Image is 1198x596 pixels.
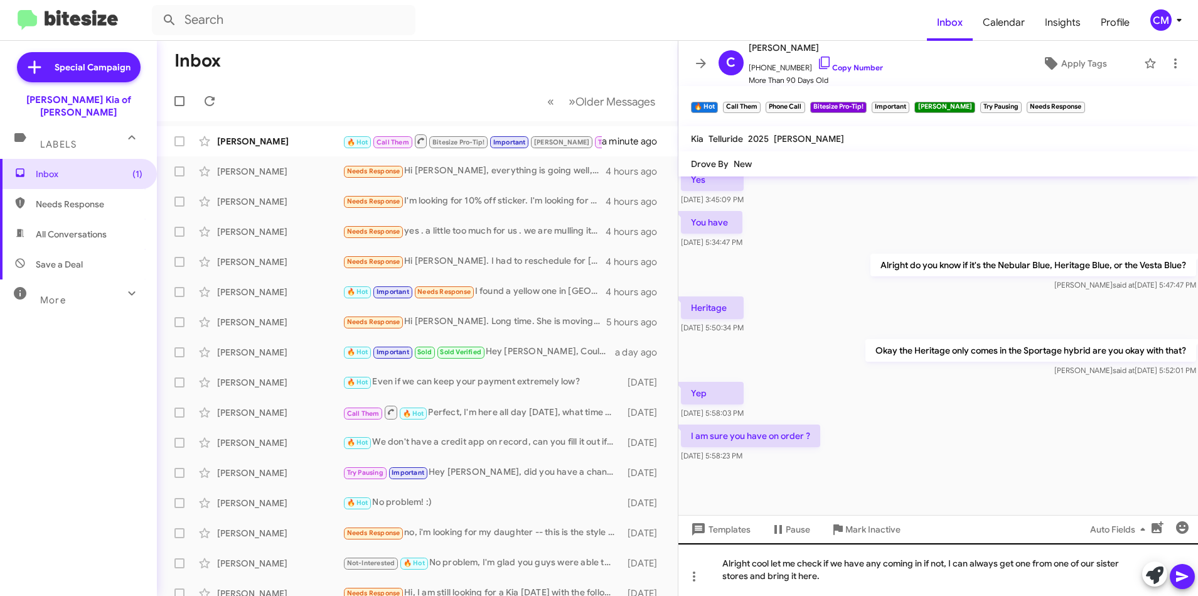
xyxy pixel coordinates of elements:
[1035,4,1091,41] a: Insights
[621,467,667,479] div: [DATE]
[347,409,380,418] span: Call Them
[872,102,909,113] small: Important
[681,211,742,234] p: You have
[749,40,883,55] span: [PERSON_NAME]
[1140,9,1184,31] button: CM
[343,164,606,178] div: Hi [PERSON_NAME], everything is going well, [PERSON_NAME] has been great
[152,5,415,35] input: Search
[343,526,621,540] div: no, i'm looking for my daughter -- this is the style she wants. I'll keep looking, thank you
[726,53,735,73] span: C
[347,559,395,567] span: Not-Interested
[820,518,911,541] button: Mark Inactive
[36,228,107,241] span: All Conversations
[347,469,383,477] span: Try Pausing
[927,4,973,41] a: Inbox
[1054,280,1195,290] span: [PERSON_NAME] [DATE] 5:47:47 PM
[404,559,425,567] span: 🔥 Hot
[817,63,883,72] a: Copy Number
[681,323,744,332] span: [DATE] 5:50:34 PM
[681,408,744,418] span: [DATE] 5:58:03 PM
[547,94,554,109] span: «
[36,258,83,271] span: Save a Deal
[1112,366,1134,375] span: said at
[377,348,409,356] span: Important
[217,165,343,178] div: [PERSON_NAME]
[1061,52,1107,75] span: Apply Tags
[561,89,663,114] button: Next
[403,409,424,418] span: 🔥 Hot
[691,102,718,113] small: 🔥 Hot
[980,102,1022,113] small: Try Pausing
[343,435,621,450] div: We don't have a credit app on record, can you fill it out if i send you the link?
[681,168,744,191] p: Yes
[1090,518,1150,541] span: Auto Fields
[748,133,769,144] span: 2025
[217,225,343,238] div: [PERSON_NAME]
[1027,102,1084,113] small: Needs Response
[40,139,77,150] span: Labels
[217,497,343,509] div: [PERSON_NAME]
[217,467,343,479] div: [PERSON_NAME]
[343,224,606,239] div: yes . a little too much for us . we are mulling it over . can you do better ?
[1112,280,1134,290] span: said at
[914,102,975,113] small: [PERSON_NAME]
[606,256,667,268] div: 4 hours ago
[217,406,343,419] div: [PERSON_NAME]
[392,469,424,477] span: Important
[606,165,667,178] div: 4 hours ago
[493,138,526,146] span: Important
[55,61,131,73] span: Special Campaign
[132,168,142,180] span: (1)
[749,74,883,87] span: More Than 90 Days Old
[569,94,575,109] span: »
[347,318,400,326] span: Needs Response
[377,288,409,296] span: Important
[347,138,368,146] span: 🔥 Hot
[734,158,752,170] span: New
[440,348,481,356] span: Sold Verified
[343,375,621,389] div: Even if we can keep your payment extremely low?
[1080,518,1160,541] button: Auto Fields
[973,4,1035,41] a: Calendar
[432,138,484,146] span: Bitesize Pro-Tip!
[347,257,400,266] span: Needs Response
[621,436,667,449] div: [DATE]
[845,518,901,541] span: Mark Inactive
[602,135,668,148] div: a minute ago
[786,518,810,541] span: Pause
[343,404,621,420] div: Perfect, I'm here all day [DATE], what time works for you? I'll make sure the appraisal manager i...
[534,138,590,146] span: [PERSON_NAME]
[343,465,621,480] div: Hey [PERSON_NAME], did you have a chance to check out the link I sent you?
[681,296,744,319] p: Heritage
[217,135,343,148] div: [PERSON_NAME]
[749,55,883,74] span: [PHONE_NUMBER]
[343,133,602,149] div: I am sure you have on order ?
[810,102,867,113] small: Bitesize Pro-Tip!
[621,376,667,389] div: [DATE]
[343,315,606,329] div: Hi [PERSON_NAME]. Long time. She is moving home.
[1054,366,1195,375] span: [PERSON_NAME] [DATE] 5:52:01 PM
[347,438,368,447] span: 🔥 Hot
[621,557,667,570] div: [DATE]
[766,102,805,113] small: Phone Call
[709,133,743,144] span: Telluride
[417,288,471,296] span: Needs Response
[606,316,667,328] div: 5 hours ago
[1091,4,1140,41] a: Profile
[540,89,663,114] nav: Page navigation example
[681,195,744,204] span: [DATE] 3:45:09 PM
[598,138,634,146] span: Try Pausing
[691,133,703,144] span: Kia
[681,237,742,247] span: [DATE] 5:34:47 PM
[36,168,142,180] span: Inbox
[1150,9,1172,31] div: CM
[343,194,606,209] div: I'm looking for 10% off sticker. I'm looking for $15,000 trade-in value on my 2021 [PERSON_NAME]....
[343,284,606,299] div: I found a yellow one in [GEOGRAPHIC_DATA] with 17,000 miles on it for 15 five and I bought it
[217,256,343,268] div: [PERSON_NAME]
[343,496,621,510] div: No problem! :)
[217,557,343,570] div: [PERSON_NAME]
[688,518,751,541] span: Templates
